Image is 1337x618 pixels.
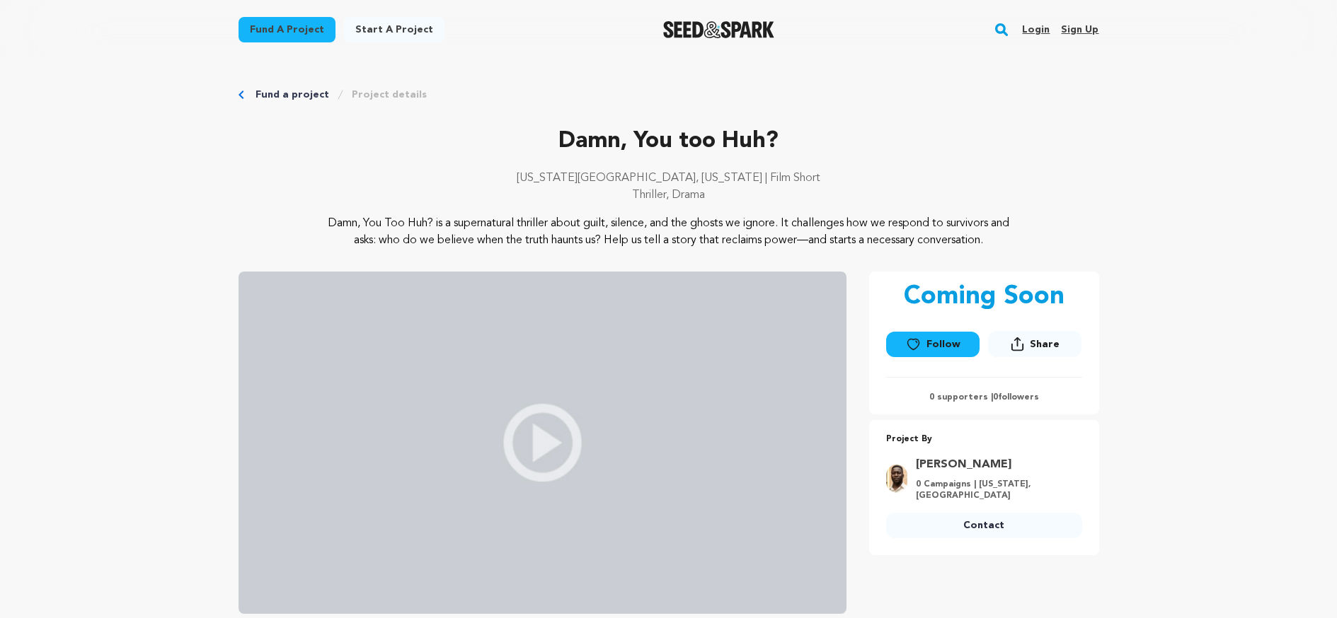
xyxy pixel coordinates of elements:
a: Start a project [344,17,444,42]
p: 0 Campaigns | [US_STATE], [GEOGRAPHIC_DATA] [916,479,1074,501]
p: Coming Soon [904,283,1065,311]
a: Login [1022,18,1050,41]
button: Share [988,331,1081,357]
span: Share [1030,337,1060,351]
img: b385e938e5d033fd.png [886,465,907,493]
span: 0 [993,393,998,402]
a: Sign up [1061,18,1098,41]
img: Seed&Spark Logo Dark Mode [663,21,774,38]
p: 0 supporters | followers [886,392,1082,403]
a: Goto Rufus Burns profile [916,456,1074,473]
a: Fund a project [239,17,335,42]
a: Seed&Spark Homepage [663,21,774,38]
p: Damn, You Too Huh? is a supernatural thriller about guilt, silence, and the ghosts we ignore. It ... [324,215,1013,249]
p: Project By [886,431,1082,448]
a: Project details [352,88,427,102]
p: Damn, You too Huh? [239,124,1099,158]
div: Breadcrumb [239,88,1099,102]
a: Follow [886,332,980,357]
p: [US_STATE][GEOGRAPHIC_DATA], [US_STATE] | Film Short [239,170,1099,187]
a: Fund a project [256,88,329,102]
p: Thriller, Drama [239,187,1099,204]
span: Share [988,331,1081,363]
img: video_placeholder.jpg [239,272,847,614]
a: Contact [886,513,1082,538]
